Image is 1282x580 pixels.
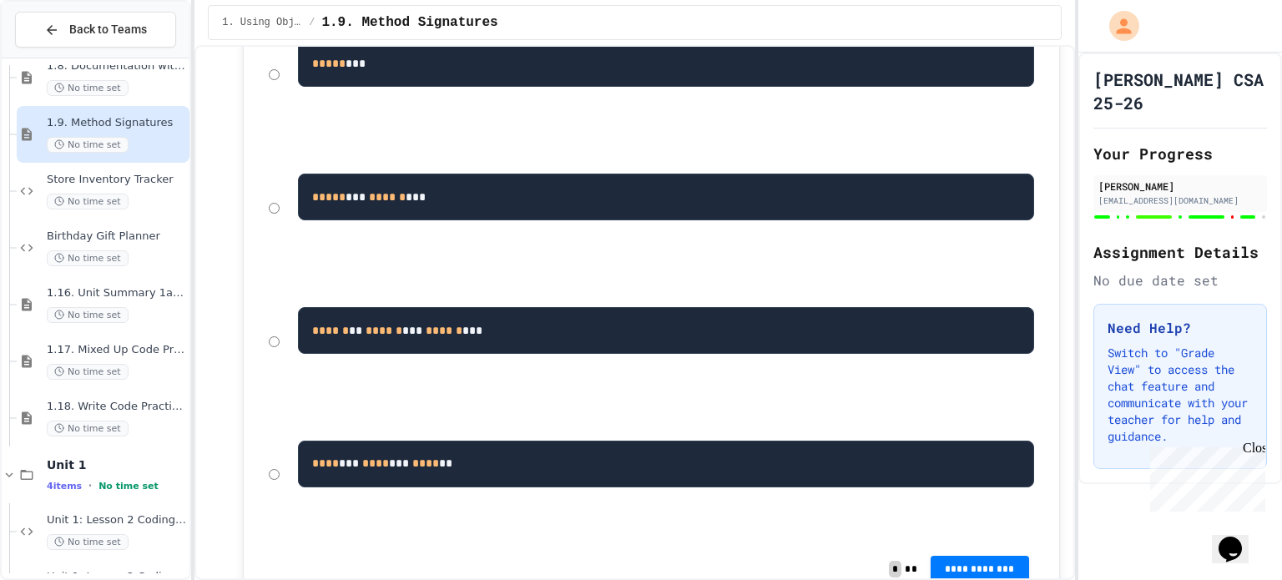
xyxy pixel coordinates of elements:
h1: [PERSON_NAME] CSA 25-26 [1093,68,1267,114]
span: • [88,479,92,492]
span: 1.18. Write Code Practice 1.1-1.6 [47,400,186,414]
span: 1. Using Objects and Methods [222,16,302,29]
h2: Your Progress [1093,142,1267,165]
span: / [309,16,315,29]
span: No time set [47,80,129,96]
span: 1.8. Documentation with Comments and Preconditions [47,59,186,73]
div: [EMAIL_ADDRESS][DOMAIN_NAME] [1098,194,1262,207]
div: Chat with us now!Close [7,7,115,106]
span: 1.9. Method Signatures [321,13,497,33]
span: Birthday Gift Planner [47,229,186,244]
span: No time set [47,250,129,266]
span: No time set [98,481,159,492]
span: No time set [47,364,129,380]
span: No time set [47,534,129,550]
iframe: chat widget [1212,513,1265,563]
span: 4 items [47,481,82,492]
span: No time set [47,137,129,153]
span: Back to Teams [69,21,147,38]
span: 1.9. Method Signatures [47,116,186,130]
iframe: chat widget [1143,441,1265,512]
div: My Account [1092,7,1143,45]
h3: Need Help? [1108,318,1253,338]
span: Unit 1: Lesson 2 Coding Activity 2 [47,513,186,527]
h2: Assignment Details [1093,240,1267,264]
span: No time set [47,307,129,323]
p: Switch to "Grade View" to access the chat feature and communicate with your teacher for help and ... [1108,345,1253,445]
div: [PERSON_NAME] [1098,179,1262,194]
span: No time set [47,194,129,209]
span: Store Inventory Tracker [47,173,186,187]
button: Back to Teams [15,12,176,48]
span: No time set [47,421,129,436]
span: 1.17. Mixed Up Code Practice 1.1-1.6 [47,343,186,357]
span: 1.16. Unit Summary 1a (1.1-1.6) [47,286,186,300]
div: No due date set [1093,270,1267,290]
span: Unit 1 [47,457,186,472]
